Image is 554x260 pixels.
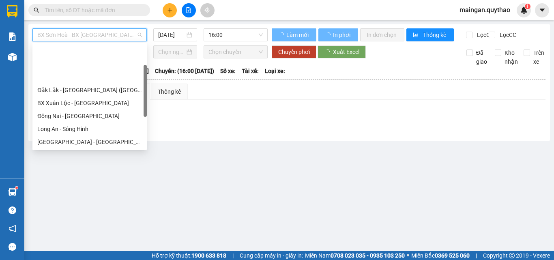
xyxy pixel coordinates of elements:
[37,99,142,107] div: BX Xuân Lộc - [GEOGRAPHIC_DATA]
[208,46,263,58] span: Chọn chuyến
[318,28,358,41] button: In phơi
[305,251,405,260] span: Miền Nam
[411,251,470,260] span: Miền Bắc
[474,30,495,39] span: Lọc CR
[208,29,263,41] span: 16:00
[163,3,177,17] button: plus
[501,48,521,66] span: Kho nhận
[435,252,470,259] strong: 0369 525 060
[204,7,210,13] span: aim
[37,125,142,133] div: Long An - Sông Hinh
[200,3,215,17] button: aim
[413,32,420,39] span: bar-chart
[155,67,214,75] span: Chuyến: (16:00 [DATE])
[406,28,454,41] button: bar-chartThống kê
[9,225,16,232] span: notification
[360,28,404,41] button: In đơn chọn
[520,6,528,14] img: icon-new-feature
[37,138,142,146] div: [GEOGRAPHIC_DATA] - [GEOGRAPHIC_DATA] ([GEOGRAPHIC_DATA] - [GEOGRAPHIC_DATA] cũ)
[526,4,529,9] span: 1
[220,67,236,75] span: Số xe:
[34,7,39,13] span: search
[191,252,226,259] strong: 1900 633 818
[473,48,490,66] span: Đã giao
[7,5,17,17] img: logo-vxr
[167,7,173,13] span: plus
[333,30,352,39] span: In phơi
[8,188,17,196] img: warehouse-icon
[9,243,16,251] span: message
[242,67,259,75] span: Tài xế:
[37,86,142,95] div: Đắk Lắk - [GEOGRAPHIC_DATA] ([GEOGRAPHIC_DATA])
[186,7,191,13] span: file-add
[158,47,185,56] input: Chọn ngày
[476,251,477,260] span: |
[331,252,405,259] strong: 0708 023 035 - 0935 103 250
[272,45,316,58] button: Chuyển phơi
[32,110,147,122] div: Đồng Nai - Đắk Lắk
[45,6,140,15] input: Tìm tên, số ĐT hoặc mã đơn
[8,53,17,61] img: warehouse-icon
[530,48,548,66] span: Trên xe
[272,28,316,41] button: Làm mới
[525,4,530,9] sup: 1
[325,32,332,38] span: loading
[286,30,310,39] span: Làm mới
[318,45,366,58] button: Xuất Excel
[152,251,226,260] span: Hỗ trợ kỹ thuật:
[158,87,181,96] div: Thống kê
[37,112,142,120] div: Đồng Nai - [GEOGRAPHIC_DATA]
[278,32,285,38] span: loading
[496,30,517,39] span: Lọc CC
[32,135,147,148] div: Sài Gòn - Đắk Lắk (BXMT - BX Miền Đông cũ)
[32,122,147,135] div: Long An - Sông Hinh
[423,30,447,39] span: Thống kê
[539,6,546,14] span: caret-down
[407,254,409,257] span: ⚪️
[32,97,147,110] div: BX Xuân Lộc - BX Sơn Hoà
[232,251,234,260] span: |
[158,30,185,39] input: 12/10/2025
[182,3,196,17] button: file-add
[265,67,285,75] span: Loại xe:
[240,251,303,260] span: Cung cấp máy in - giấy in:
[9,206,16,214] span: question-circle
[453,5,517,15] span: maingan.quythao
[8,32,17,41] img: solution-icon
[509,253,515,258] span: copyright
[37,29,142,41] span: BX Sơn Hoà - BX Xuân Lộc
[32,84,147,97] div: Đắk Lắk - Sài Gòn (BXMT)
[15,187,18,189] sup: 1
[535,3,549,17] button: caret-down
